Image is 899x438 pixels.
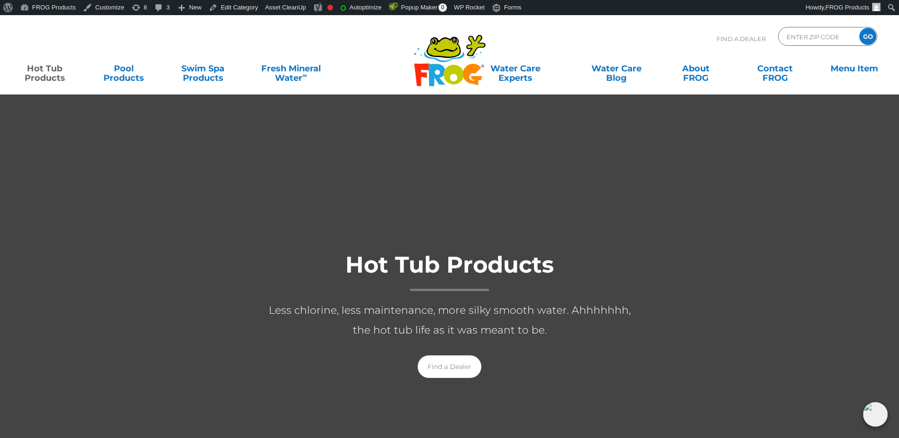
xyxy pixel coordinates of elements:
[9,59,80,78] a: Hot TubProducts
[859,28,876,45] input: GO
[247,59,335,78] a: Fresh MineralWater∞
[327,5,333,10] div: Needs improvement
[661,59,731,78] a: AboutFROG
[418,355,481,378] a: Find a Dealer
[582,59,652,78] a: Water CareBlog
[786,30,849,43] input: Zip Code Form
[261,301,639,340] p: Less chlorine, less maintenance, more silky smooth water. Ahhhhhhh, the hot tub life as it was me...
[458,59,573,78] a: Water CareExperts
[826,4,869,11] span: FROG Products
[168,59,238,78] a: Swim SpaProducts
[302,71,307,79] sup: ∞
[261,252,639,291] h1: Hot Tub Products
[438,3,447,12] span: 0
[819,59,890,78] a: Menu Item
[863,402,888,427] img: openIcon
[717,27,766,51] p: Find A Dealer
[740,59,810,78] a: ContactFROG
[89,59,159,78] a: PoolProducts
